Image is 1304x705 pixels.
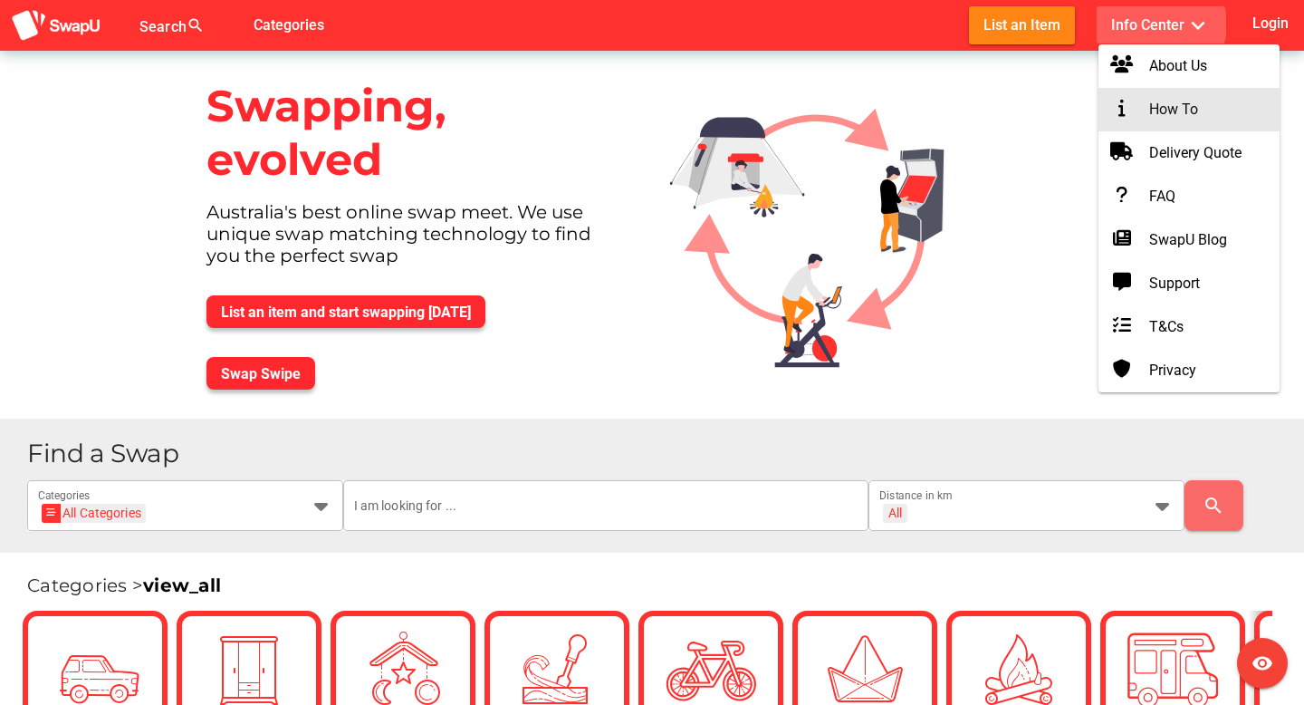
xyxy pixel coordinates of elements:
[239,6,339,43] button: Categories
[11,9,101,43] img: aSD8y5uGLpzPJLYTcYcjNu3laj1c05W5KWf0Ds+Za8uybjssssuu+yyyy677LKX2n+PWMSDJ9a87AAAAABJRU5ErkJggg==
[1113,186,1265,208] div: FAQ
[1113,316,1265,338] div: T&Cs
[1113,142,1265,164] div: Delivery Quote
[1251,652,1273,674] i: visibility
[983,13,1060,37] span: List an Item
[1097,6,1226,43] button: Info Center
[1113,273,1265,295] div: Support
[239,15,339,33] a: Categories
[1184,12,1212,39] i: expand_more
[254,10,324,40] span: Categories
[226,14,248,36] i: false
[969,6,1075,43] button: List an Item
[1113,99,1265,121] div: How To
[1252,11,1289,35] span: Login
[1249,6,1293,40] button: Login
[1111,10,1212,40] span: Info Center
[1113,229,1265,251] div: SwapU Blog
[1113,360,1265,381] div: Privacy
[1113,55,1265,77] div: About Us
